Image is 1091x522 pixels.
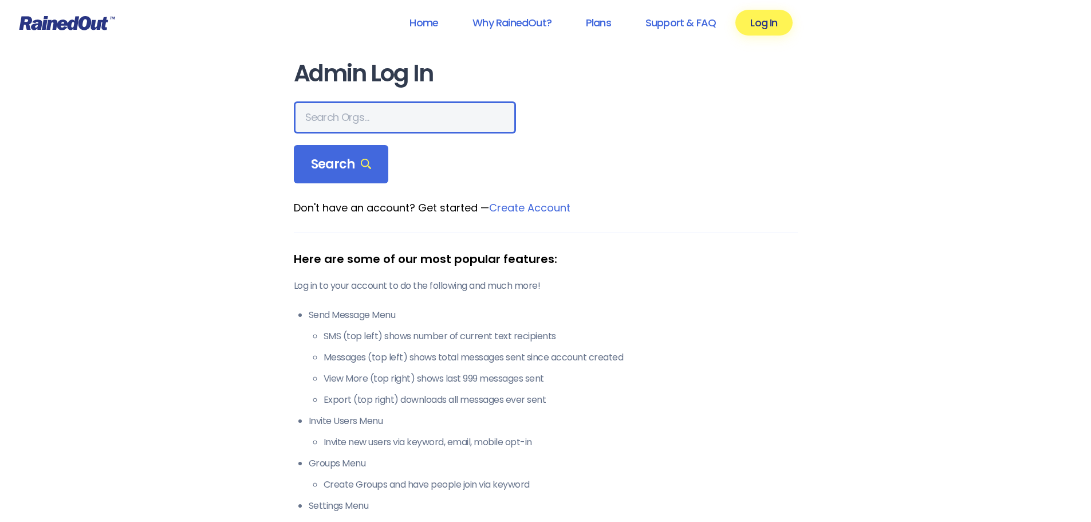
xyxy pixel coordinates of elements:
li: Send Message Menu [309,308,798,407]
a: Why RainedOut? [458,10,566,36]
li: SMS (top left) shows number of current text recipients [324,329,798,343]
div: Search [294,145,389,184]
h1: Admin Log In [294,61,798,87]
a: Log In [735,10,792,36]
a: Home [395,10,453,36]
li: Invite Users Menu [309,414,798,449]
span: Search [311,156,372,172]
input: Search Orgs… [294,101,516,134]
li: Export (top right) downloads all messages ever sent [324,393,798,407]
a: Support & FAQ [631,10,731,36]
li: Create Groups and have people join via keyword [324,478,798,492]
a: Plans [571,10,626,36]
li: View More (top right) shows last 999 messages sent [324,372,798,386]
li: Messages (top left) shows total messages sent since account created [324,351,798,364]
li: Invite new users via keyword, email, mobile opt-in [324,435,798,449]
li: Groups Menu [309,457,798,492]
p: Log in to your account to do the following and much more! [294,279,798,293]
div: Here are some of our most popular features: [294,250,798,268]
a: Create Account [489,201,570,215]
